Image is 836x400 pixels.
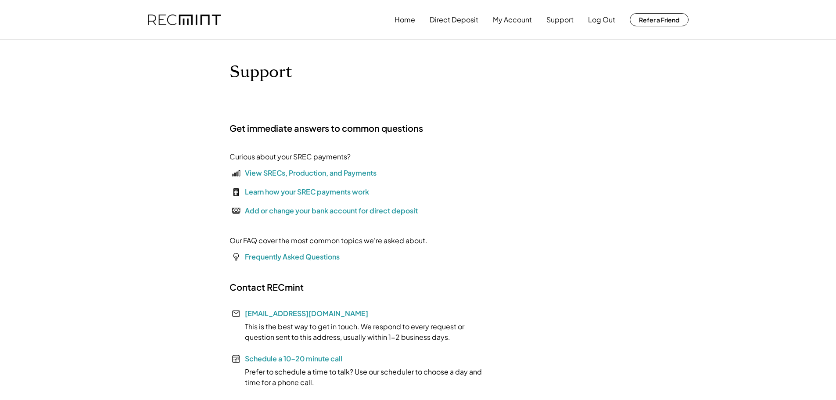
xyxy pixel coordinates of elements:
[230,321,493,342] div: This is the best way to get in touch. We respond to every request or question sent to this addres...
[230,123,423,134] h2: Get immediate answers to common questions
[230,367,493,388] div: Prefer to schedule a time to talk? Use our scheduler to choose a day and time for a phone call.
[230,235,427,246] div: Our FAQ cover the most common topics we're asked about.
[230,281,304,293] h2: Contact RECmint
[546,11,574,29] button: Support
[493,11,532,29] button: My Account
[395,11,415,29] button: Home
[245,205,418,216] div: Add or change your bank account for direct deposit
[245,187,369,197] div: Learn how your SREC payments work
[430,11,478,29] button: Direct Deposit
[245,354,342,363] a: Schedule a 10-20 minute call
[245,309,368,318] a: [EMAIL_ADDRESS][DOMAIN_NAME]
[588,11,615,29] button: Log Out
[245,252,340,261] a: Frequently Asked Questions
[230,151,351,162] div: Curious about your SREC payments?
[630,13,689,26] button: Refer a Friend
[245,168,377,178] div: View SRECs, Production, and Payments
[230,62,292,83] h1: Support
[148,14,221,25] img: recmint-logotype%403x.png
